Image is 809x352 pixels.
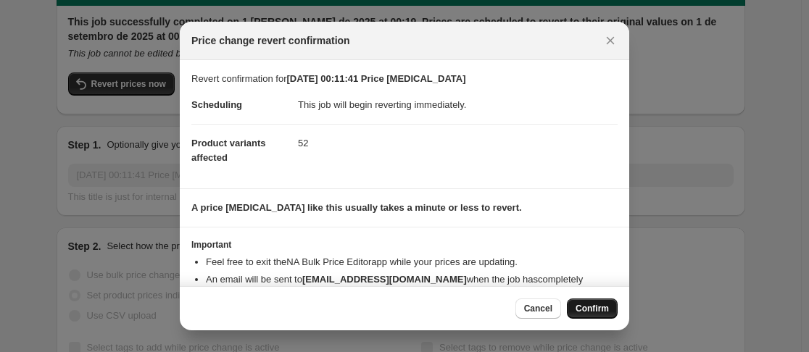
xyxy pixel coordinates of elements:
li: An email will be sent to when the job has completely reverted . [206,272,618,301]
b: [DATE] 00:11:41 Price [MEDICAL_DATA] [287,73,466,84]
button: Confirm [567,298,618,319]
h3: Important [191,239,618,251]
span: Price change revert confirmation [191,33,350,48]
dd: 52 [298,124,618,162]
b: [EMAIL_ADDRESS][DOMAIN_NAME] [302,274,467,285]
b: A price [MEDICAL_DATA] like this usually takes a minute or less to revert. [191,202,522,213]
button: Cancel [515,298,561,319]
button: Close [600,30,621,51]
span: Cancel [524,303,552,314]
dd: This job will begin reverting immediately. [298,86,618,124]
p: Revert confirmation for [191,72,618,86]
span: Scheduling [191,99,242,110]
span: Product variants affected [191,138,266,163]
li: Feel free to exit the NA Bulk Price Editor app while your prices are updating. [206,255,618,269]
span: Confirm [576,303,609,314]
